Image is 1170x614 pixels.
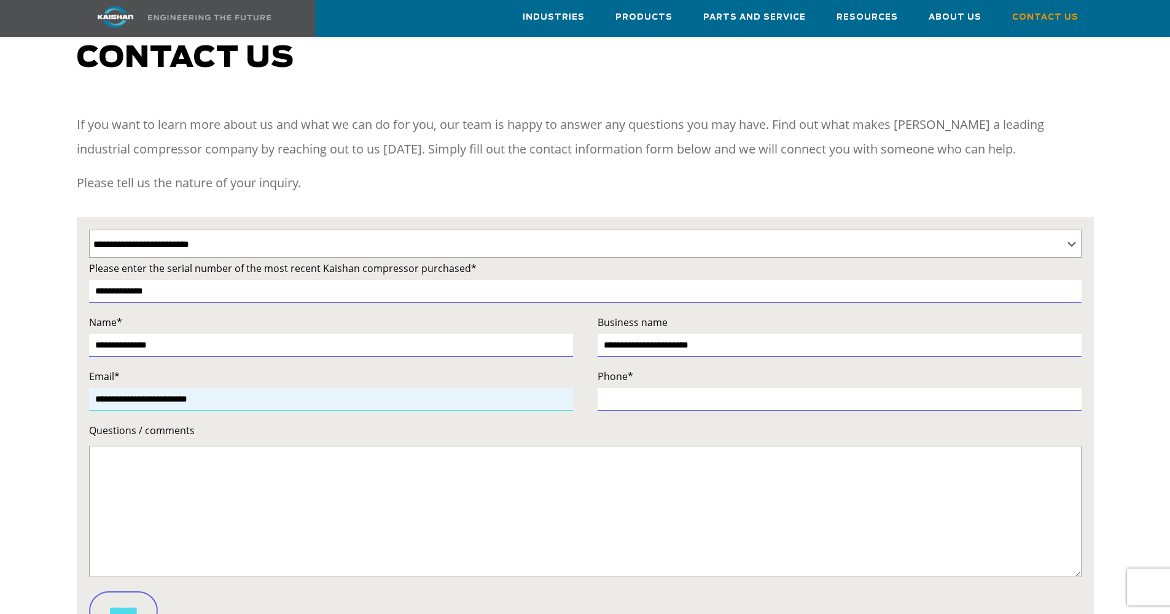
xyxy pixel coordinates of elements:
a: Parts and Service [703,1,806,34]
a: Industries [523,1,585,34]
label: Name* [89,314,573,331]
span: Contact us [77,44,294,73]
img: Engineering the future [148,15,271,20]
img: kaishan logo [69,6,162,28]
span: About Us [929,10,981,25]
p: Please tell us the nature of your inquiry. [77,171,1094,195]
span: Parts and Service [703,10,806,25]
a: About Us [929,1,981,34]
label: Phone* [598,368,1082,385]
span: Industries [523,10,585,25]
a: Resources [837,1,898,34]
a: Contact Us [1012,1,1078,34]
span: Products [615,10,673,25]
a: Products [615,1,673,34]
label: Email* [89,368,573,385]
p: If you want to learn more about us and what we can do for you, our team is happy to answer any qu... [77,112,1094,161]
label: Business name [598,314,1082,331]
label: Please enter the serial number of the most recent Kaishan compressor purchased* [89,260,1082,277]
span: Resources [837,10,898,25]
span: Contact Us [1012,10,1078,25]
